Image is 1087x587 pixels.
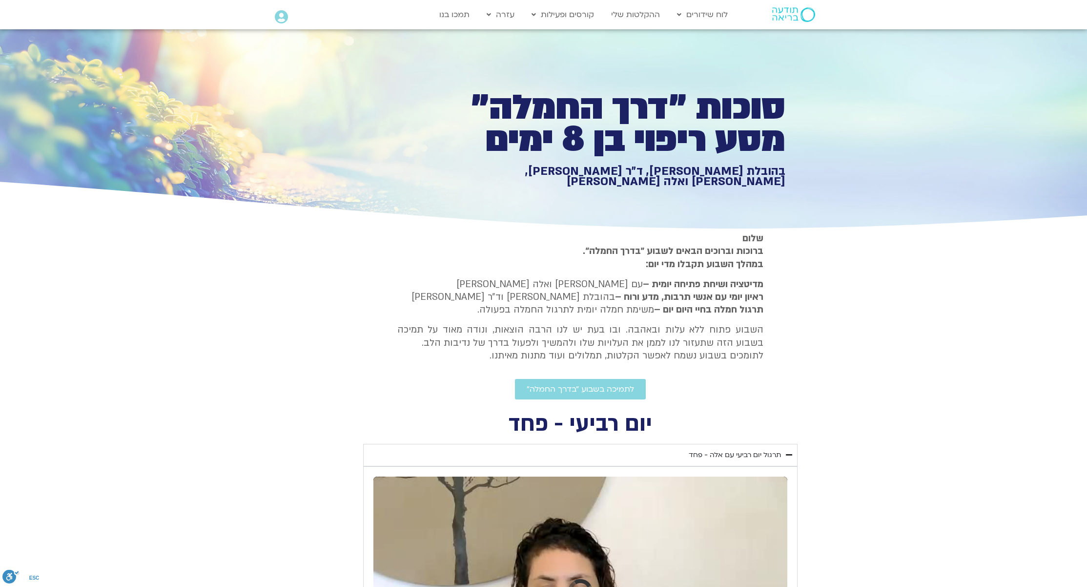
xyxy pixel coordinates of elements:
[527,385,634,394] span: לתמיכה בשבוע ״בדרך החמלה״
[447,166,785,187] h1: בהובלת [PERSON_NAME], ד״ר [PERSON_NAME], [PERSON_NAME] ואלה [PERSON_NAME]
[397,278,763,316] p: עם [PERSON_NAME] ואלה [PERSON_NAME] בהובלת [PERSON_NAME] וד״ר [PERSON_NAME] משימת חמלה יומית לתרג...
[515,379,646,399] a: לתמיכה בשבוע ״בדרך החמלה״
[643,278,763,291] strong: מדיטציה ושיחת פתיחה יומית –
[654,303,763,316] b: תרגול חמלה בחיי היום יום –
[583,245,763,270] strong: ברוכות וברוכים הבאים לשבוע ״בדרך החמלה״. במהלך השבוע תקבלו מדי יום:
[606,5,665,24] a: ההקלטות שלי
[772,7,815,22] img: תודעה בריאה
[397,323,763,362] p: השבוע פתוח ללא עלות ובאהבה. ובו בעת יש לנו הרבה הוצאות, ונודה מאוד על תמיכה בשבוע הזה שתעזור לנו ...
[672,5,733,24] a: לוח שידורים
[363,414,798,434] h2: יום רביעי - פחד
[615,291,763,303] b: ראיון יומי עם אנשי תרבות, מדע ורוח –
[434,5,474,24] a: תמכו בנו
[482,5,519,24] a: עזרה
[689,449,781,461] div: תרגול יום רביעי עם אלה - פחד
[447,92,785,156] h1: סוכות ״דרך החמלה״ מסע ריפוי בן 8 ימים
[363,444,798,466] summary: תרגול יום רביעי עם אלה - פחד
[742,232,763,245] strong: שלום
[527,5,599,24] a: קורסים ופעילות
